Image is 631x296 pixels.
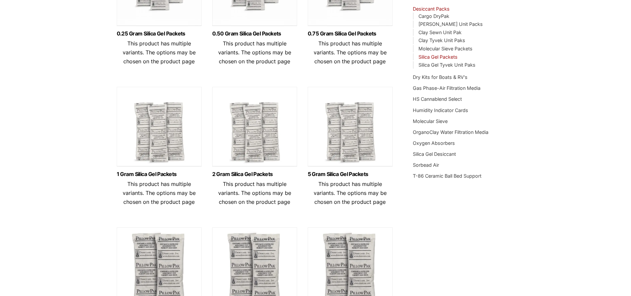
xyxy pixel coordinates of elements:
[218,40,291,65] span: This product has multiple variants. The options may be chosen on the product page
[418,37,465,43] a: Clay Tyvek Unit Paks
[413,140,455,146] a: Oxygen Absorbers
[413,6,450,12] a: Desiccant Packs
[123,40,196,65] span: This product has multiple variants. The options may be chosen on the product page
[308,171,393,177] a: 5 Gram Silica Gel Packets
[418,62,475,68] a: Silica Gel Tyvek Unit Paks
[413,151,456,157] a: Silica Gel Desiccant
[413,96,462,102] a: HS Cannablend Select
[212,31,297,36] a: 0.50 Gram Silica Gel Packets
[314,40,387,65] span: This product has multiple variants. The options may be chosen on the product page
[308,31,393,36] a: 0.75 Gram Silica Gel Packets
[218,181,291,205] span: This product has multiple variants. The options may be chosen on the product page
[413,173,481,179] a: T-86 Ceramic Ball Bed Support
[418,13,449,19] a: Cargo DryPak
[123,181,196,205] span: This product has multiple variants. The options may be chosen on the product page
[418,30,462,35] a: Clay Sewn Unit Pak
[117,171,202,177] a: 1 Gram Silica Gel Packets
[413,107,468,113] a: Humidity Indicator Cards
[413,129,488,135] a: OrganoClay Water Filtration Media
[413,118,448,124] a: Molecular Sieve
[413,74,468,80] a: Dry Kits for Boats & RV's
[413,162,439,168] a: Sorbead Air
[117,31,202,36] a: 0.25 Gram Silica Gel Packets
[314,181,387,205] span: This product has multiple variants. The options may be chosen on the product page
[418,46,473,51] a: Molecular Sieve Packets
[418,21,483,27] a: [PERSON_NAME] Unit Packs
[418,54,458,60] a: Silica Gel Packets
[413,85,480,91] a: Gas Phase-Air Filtration Media
[212,171,297,177] a: 2 Gram Silica Gel Packets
